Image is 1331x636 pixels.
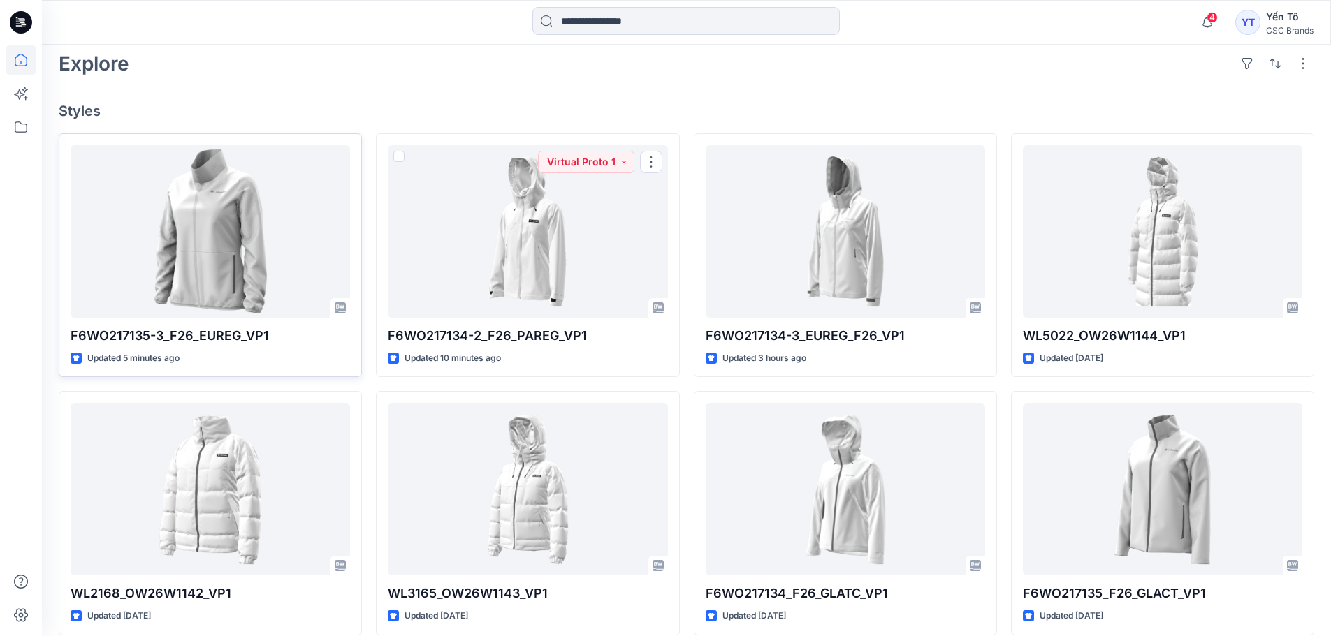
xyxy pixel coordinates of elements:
[722,609,786,623] p: Updated [DATE]
[1040,351,1103,366] p: Updated [DATE]
[1266,8,1314,25] div: Yến Tô
[388,403,667,575] a: WL3165_OW26W1143_VP1
[388,584,667,603] p: WL3165_OW26W1143_VP1
[1040,609,1103,623] p: Updated [DATE]
[405,609,468,623] p: Updated [DATE]
[1023,145,1302,318] a: WL5022_OW26W1144_VP1
[706,584,985,603] p: F6WO217134_F26_GLATC_VP1
[1023,403,1302,575] a: F6WO217135_F26_GLACT_VP1
[71,403,350,575] a: WL2168_OW26W1142_VP1
[71,145,350,318] a: F6WO217135-3_F26_EUREG_VP1
[87,351,180,366] p: Updated 5 minutes ago
[1235,10,1260,35] div: YT
[1023,326,1302,346] p: WL5022_OW26W1144_VP1
[59,52,129,75] h2: Explore
[87,609,151,623] p: Updated [DATE]
[706,145,985,318] a: F6WO217134-3_EUREG_F26_VP1
[722,351,806,366] p: Updated 3 hours ago
[405,351,501,366] p: Updated 10 minutes ago
[1207,12,1218,23] span: 4
[1266,25,1314,36] div: CSC Brands
[71,584,350,603] p: WL2168_OW26W1142_VP1
[706,403,985,575] a: F6WO217134_F26_GLATC_VP1
[388,326,667,346] p: F6WO217134-2_F26_PAREG_VP1
[71,326,350,346] p: F6WO217135-3_F26_EUREG_VP1
[388,145,667,318] a: F6WO217134-2_F26_PAREG_VP1
[1023,584,1302,603] p: F6WO217135_F26_GLACT_VP1
[59,103,1314,119] h4: Styles
[706,326,985,346] p: F6WO217134-3_EUREG_F26_VP1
